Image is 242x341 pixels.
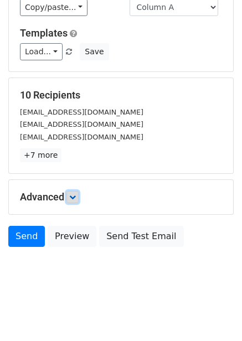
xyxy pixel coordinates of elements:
iframe: Chat Widget [187,288,242,341]
a: Templates [20,27,68,39]
a: Load... [20,43,63,60]
h5: 10 Recipients [20,89,222,101]
a: Preview [48,226,96,247]
small: [EMAIL_ADDRESS][DOMAIN_NAME] [20,133,143,141]
small: [EMAIL_ADDRESS][DOMAIN_NAME] [20,120,143,128]
a: Send Test Email [99,226,183,247]
h5: Advanced [20,191,222,203]
a: +7 more [20,148,61,162]
button: Save [80,43,109,60]
small: [EMAIL_ADDRESS][DOMAIN_NAME] [20,108,143,116]
a: Send [8,226,45,247]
